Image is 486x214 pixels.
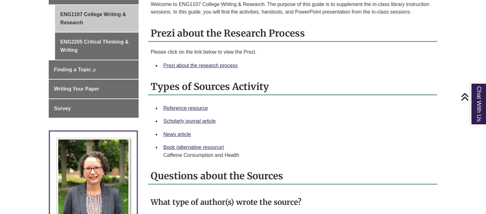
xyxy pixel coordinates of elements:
a: Survey [49,99,139,118]
h2: Prezi about the Research Process [148,25,437,42]
a: Book (alternative resource) [163,145,224,150]
span: Survey [54,106,71,111]
div: Caffeine Consumption and Health [163,152,432,159]
a: Scholarly journal article [163,118,215,124]
h2: Questions about the Sources [148,168,437,185]
a: ENG2205 Critical Thinking & Writing [55,33,139,59]
p: Welcome to ENG1107 College Writing & Research. The purpose of this guide is to supplement the in-... [151,1,435,16]
a: Reference resource [163,105,208,111]
h2: Types of Sources Activity [148,79,437,95]
a: Writing Your Paper [49,80,139,98]
a: Prezi about the research process [163,63,238,68]
a: Back to Top [461,92,484,101]
i: This link opens in a new window [92,69,96,72]
span: Finding a Topic [54,67,91,72]
strong: What type of author(s) wrote the source? [151,197,302,207]
a: ENG1107 College Writing & Research [55,5,139,32]
span: Writing Your Paper [54,86,99,92]
a: News article [163,132,191,137]
p: Please click on the link below to view the Prezi. [151,48,435,56]
a: Finding a Topic [49,60,139,79]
